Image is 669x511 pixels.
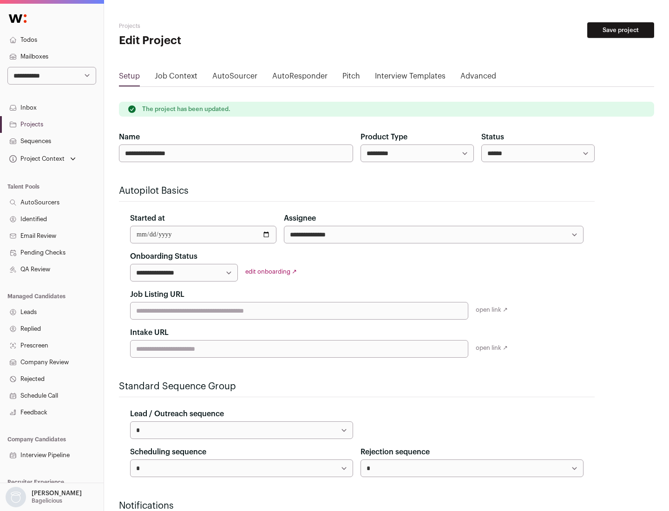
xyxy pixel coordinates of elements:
p: Bagelicious [32,497,62,504]
label: Assignee [284,213,316,224]
a: AutoSourcer [212,71,257,85]
a: Setup [119,71,140,85]
button: Save project [587,22,654,38]
label: Onboarding Status [130,251,197,262]
label: Name [119,131,140,143]
h2: Autopilot Basics [119,184,595,197]
label: Scheduling sequence [130,446,206,458]
label: Status [481,131,504,143]
img: Wellfound [4,9,32,28]
a: Pitch [342,71,360,85]
label: Started at [130,213,165,224]
p: [PERSON_NAME] [32,490,82,497]
h1: Edit Project [119,33,297,48]
a: Interview Templates [375,71,446,85]
h2: Standard Sequence Group [119,380,595,393]
button: Open dropdown [4,487,84,507]
label: Job Listing URL [130,289,184,300]
img: nopic.png [6,487,26,507]
a: edit onboarding ↗ [245,269,297,275]
a: Job Context [155,71,197,85]
a: Advanced [460,71,496,85]
label: Lead / Outreach sequence [130,408,224,419]
label: Rejection sequence [361,446,430,458]
div: Project Context [7,155,65,163]
label: Intake URL [130,327,169,338]
p: The project has been updated. [142,105,230,113]
label: Product Type [361,131,407,143]
h2: Projects [119,22,297,30]
button: Open dropdown [7,152,78,165]
a: AutoResponder [272,71,328,85]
